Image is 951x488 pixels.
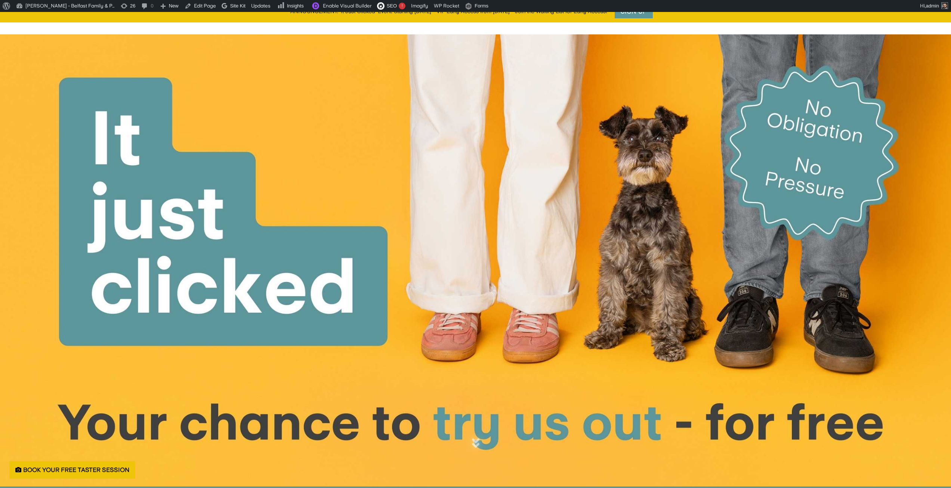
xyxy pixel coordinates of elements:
a: Book Your Free Taster Session [9,461,135,479]
div: ! [399,3,405,9]
a: ANNOUNCEMENT: 'It Just Clicked' Event: Starting [DATE] - VIP Early Access from [DATE] - Join the ... [290,8,607,14]
button: × [930,1,944,23]
span: admin [926,3,939,9]
span: Insights [287,3,304,9]
span: SEO [387,3,397,9]
span: Site Kit [230,3,246,9]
